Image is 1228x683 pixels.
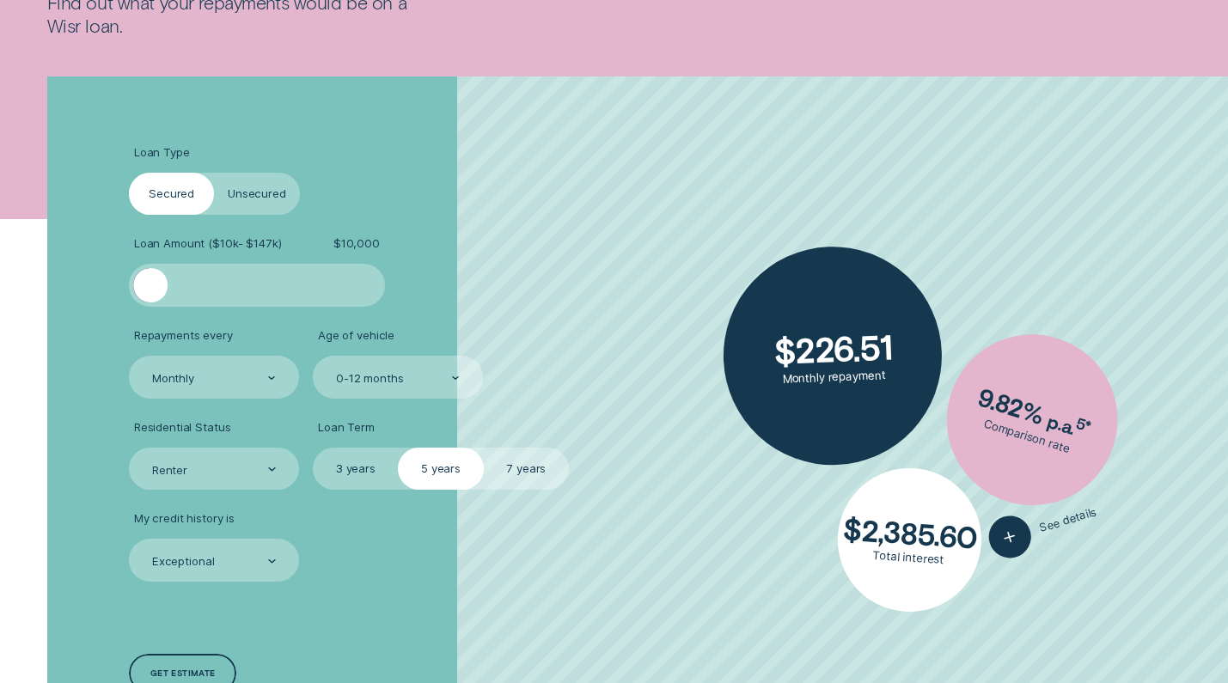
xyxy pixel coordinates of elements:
[313,448,398,491] label: 3 years
[398,448,483,491] label: 5 years
[134,145,190,160] span: Loan Type
[214,173,299,216] label: Unsecured
[134,511,235,526] span: My credit history is
[1038,504,1098,534] span: See details
[318,420,375,435] span: Loan Term
[984,491,1102,564] button: See details
[152,371,194,386] div: Monthly
[134,236,282,251] span: Loan Amount ( $10k - $147k )
[152,554,215,569] div: Exceptional
[484,448,569,491] label: 7 years
[134,328,233,343] span: Repayments every
[318,328,394,343] span: Age of vehicle
[129,173,214,216] label: Secured
[333,236,380,251] span: $ 10,000
[134,420,231,435] span: Residential Status
[336,371,404,386] div: 0-12 months
[152,462,187,477] div: Renter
